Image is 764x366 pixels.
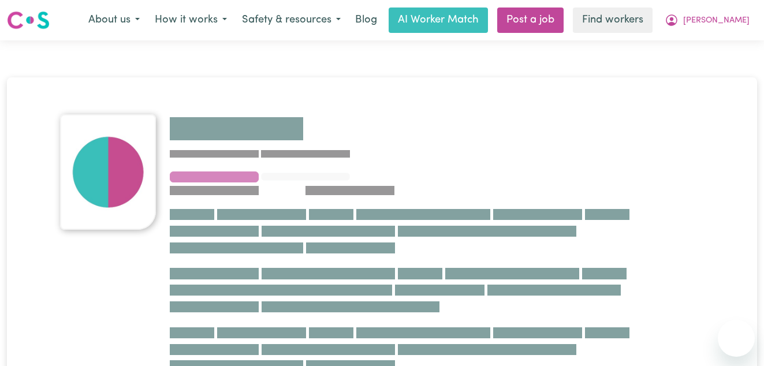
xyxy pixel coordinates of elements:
[573,8,653,33] a: Find workers
[683,14,750,27] span: [PERSON_NAME]
[7,7,50,33] a: Careseekers logo
[497,8,564,33] a: Post a job
[389,8,488,33] a: AI Worker Match
[348,8,384,33] a: Blog
[147,8,234,32] button: How it works
[81,8,147,32] button: About us
[7,10,50,31] img: Careseekers logo
[234,8,348,32] button: Safety & resources
[718,320,755,357] iframe: Button to launch messaging window
[657,8,757,32] button: My Account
